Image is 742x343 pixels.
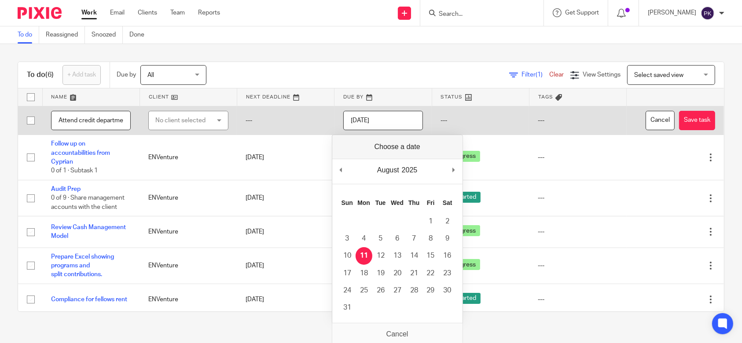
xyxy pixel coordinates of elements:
a: Clear [549,72,564,78]
button: 13 [389,247,406,264]
button: 14 [406,247,422,264]
div: --- [538,153,617,162]
button: Next Month [449,164,458,177]
button: 26 [372,282,389,299]
button: 3 [339,230,356,247]
a: To do [18,26,39,44]
abbr: Monday [357,199,370,206]
p: [PERSON_NAME] [648,8,696,17]
button: 11 [356,247,372,264]
td: ENVenture [140,248,237,284]
a: Prepare Excel showing programs and split contributions. [51,254,114,278]
button: 25 [356,282,372,299]
img: Pixie [18,7,62,19]
a: Reassigned [46,26,85,44]
button: 16 [439,247,456,264]
a: Follow up on accountabilities from Cyprian [51,141,110,165]
button: 18 [356,265,372,282]
a: Reports [198,8,220,17]
div: --- [538,193,617,202]
td: ENVenture [140,180,237,216]
button: 8 [422,230,439,247]
button: 31 [339,299,356,316]
button: 6 [389,230,406,247]
img: svg%3E [701,6,715,20]
a: Compliance for fellows rent [51,296,127,303]
a: Email [110,8,125,17]
div: No client selected [155,111,213,130]
button: 24 [339,282,356,299]
td: [DATE] [237,180,334,216]
button: 23 [439,265,456,282]
span: (6) [45,71,54,78]
button: 9 [439,230,456,247]
button: Save task [679,111,715,131]
td: [DATE] [237,284,334,315]
td: --- [529,106,626,135]
a: Team [170,8,185,17]
span: Get Support [565,10,599,16]
td: ENVenture [140,135,237,180]
div: --- [538,295,617,304]
a: Snoozed [92,26,123,44]
button: 29 [422,282,439,299]
a: + Add task [62,65,101,85]
td: [DATE] [237,216,334,248]
button: 1 [422,213,439,230]
abbr: Thursday [408,199,419,206]
a: Work [81,8,97,17]
abbr: Friday [427,199,435,206]
td: --- [237,106,334,135]
button: 15 [422,247,439,264]
input: Use the arrow keys to pick a date [343,111,423,131]
span: Filter [522,72,549,78]
span: (1) [536,72,543,78]
p: Due by [117,70,136,79]
td: ENVenture [140,284,237,315]
td: [DATE] [237,135,334,180]
abbr: Wednesday [391,199,404,206]
div: --- [538,261,617,270]
button: 2 [439,213,456,230]
button: 5 [372,230,389,247]
a: Done [129,26,151,44]
td: [DATE] [237,248,334,284]
button: 27 [389,282,406,299]
button: 20 [389,265,406,282]
button: 28 [406,282,422,299]
span: View Settings [583,72,621,78]
button: 10 [339,247,356,264]
button: 17 [339,265,356,282]
button: 19 [372,265,389,282]
abbr: Saturday [443,199,452,206]
input: Search [438,11,517,18]
abbr: Sunday [342,199,353,206]
span: 0 of 9 · Share management accounts with the client [51,195,125,210]
span: All [147,72,154,78]
input: Task name [51,111,131,131]
div: August [376,164,400,177]
button: Previous Month [337,164,345,177]
div: --- [538,227,617,236]
button: 7 [406,230,422,247]
button: 21 [406,265,422,282]
a: Review Cash Management Model [51,224,126,239]
button: 4 [356,230,372,247]
span: Select saved view [634,72,683,78]
a: Audit Prep [51,186,81,192]
span: Tags [538,95,553,99]
button: 12 [372,247,389,264]
td: --- [432,106,529,135]
abbr: Tuesday [375,199,386,206]
button: 30 [439,282,456,299]
h1: To do [27,70,54,80]
td: ENVenture [140,216,237,248]
div: 2025 [400,164,419,177]
span: 0 of 1 · Subtask 1 [51,168,98,174]
a: Clients [138,8,157,17]
button: Cancel [646,111,675,131]
button: 22 [422,265,439,282]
